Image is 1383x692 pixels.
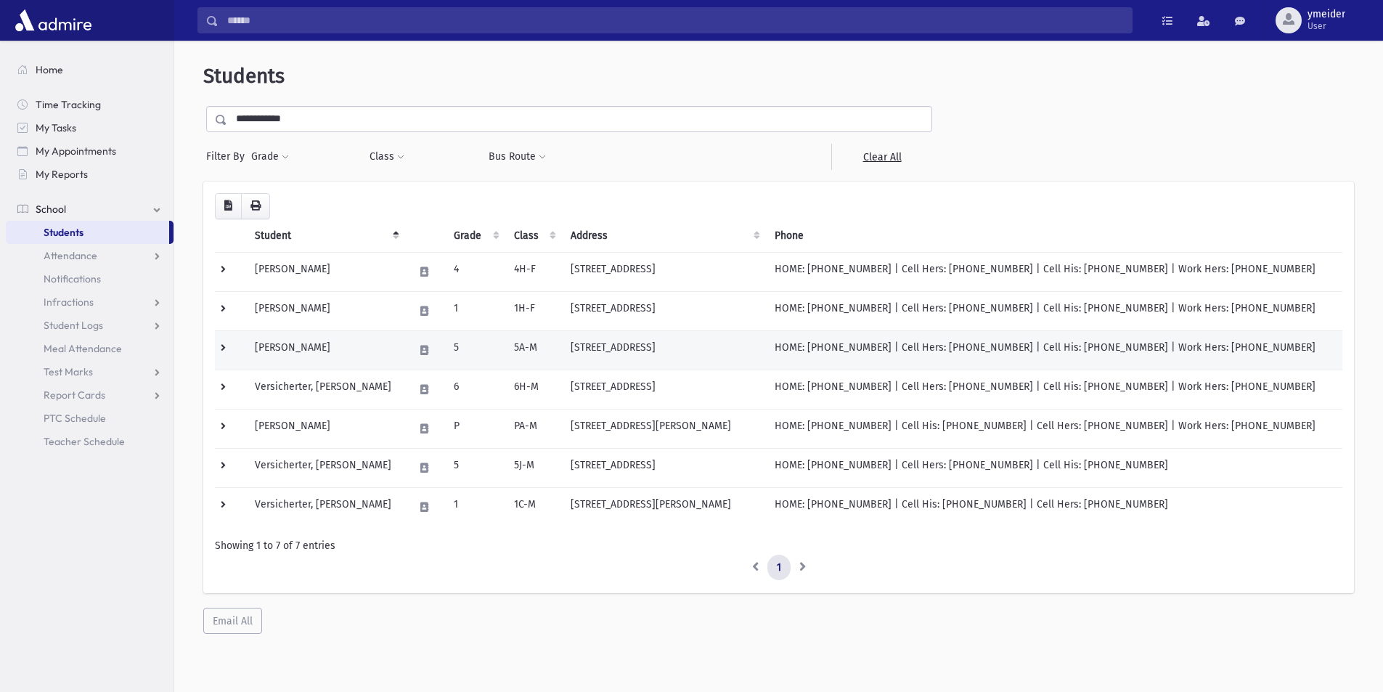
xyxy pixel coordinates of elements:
a: Meal Attendance [6,337,174,360]
input: Search [219,7,1132,33]
a: Clear All [831,144,932,170]
span: Students [44,226,83,239]
th: Grade: activate to sort column ascending [445,219,505,253]
td: [STREET_ADDRESS] [562,252,766,291]
span: Attendance [44,249,97,262]
td: HOME: [PHONE_NUMBER] | Cell His: [PHONE_NUMBER] | Cell Hers: [PHONE_NUMBER] | Work Hers: [PHONE_N... [766,409,1342,448]
span: Filter By [206,149,250,164]
td: [STREET_ADDRESS][PERSON_NAME] [562,409,766,448]
a: Home [6,58,174,81]
span: My Tasks [36,121,76,134]
td: HOME: [PHONE_NUMBER] | Cell Hers: [PHONE_NUMBER] | Cell His: [PHONE_NUMBER] | Work Hers: [PHONE_N... [766,370,1342,409]
td: HOME: [PHONE_NUMBER] | Cell Hers: [PHONE_NUMBER] | Cell His: [PHONE_NUMBER] | Work Hers: [PHONE_N... [766,291,1342,330]
div: Showing 1 to 7 of 7 entries [215,538,1342,553]
span: PTC Schedule [44,412,106,425]
td: 1C-M [505,487,562,526]
button: CSV [215,193,242,219]
span: Report Cards [44,388,105,402]
td: HOME: [PHONE_NUMBER] | Cell Hers: [PHONE_NUMBER] | Cell His: [PHONE_NUMBER] [766,448,1342,487]
span: User [1307,20,1345,32]
a: Infractions [6,290,174,314]
td: [STREET_ADDRESS] [562,291,766,330]
span: Meal Attendance [44,342,122,355]
span: ymeider [1307,9,1345,20]
td: Versicherter, [PERSON_NAME] [246,448,405,487]
span: Notifications [44,272,101,285]
span: Student Logs [44,319,103,332]
td: Versicherter, [PERSON_NAME] [246,370,405,409]
span: Students [203,64,285,88]
td: 5 [445,330,505,370]
a: PTC Schedule [6,407,174,430]
a: Report Cards [6,383,174,407]
a: 1 [767,555,791,581]
span: My Appointments [36,144,116,158]
td: [STREET_ADDRESS][PERSON_NAME] [562,487,766,526]
a: Time Tracking [6,93,174,116]
a: Students [6,221,169,244]
td: [STREET_ADDRESS] [562,330,766,370]
td: HOME: [PHONE_NUMBER] | Cell His: [PHONE_NUMBER] | Cell Hers: [PHONE_NUMBER] [766,487,1342,526]
img: AdmirePro [12,6,95,35]
a: My Tasks [6,116,174,139]
td: 4H-F [505,252,562,291]
th: Student: activate to sort column descending [246,219,405,253]
td: Versicherter, [PERSON_NAME] [246,487,405,526]
th: Phone [766,219,1342,253]
th: Class: activate to sort column ascending [505,219,562,253]
td: 5A-M [505,330,562,370]
td: 1 [445,487,505,526]
a: My Appointments [6,139,174,163]
a: Student Logs [6,314,174,337]
td: 1H-F [505,291,562,330]
span: Teacher Schedule [44,435,125,448]
td: [STREET_ADDRESS] [562,370,766,409]
td: 5 [445,448,505,487]
button: Email All [203,608,262,634]
a: Teacher Schedule [6,430,174,453]
a: My Reports [6,163,174,186]
td: [STREET_ADDRESS] [562,448,766,487]
td: 5J-M [505,448,562,487]
span: Time Tracking [36,98,101,111]
a: Test Marks [6,360,174,383]
a: Notifications [6,267,174,290]
button: Bus Route [488,144,547,170]
td: 6H-M [505,370,562,409]
td: 1 [445,291,505,330]
button: Print [241,193,270,219]
span: School [36,203,66,216]
td: P [445,409,505,448]
td: PA-M [505,409,562,448]
a: School [6,198,174,221]
td: [PERSON_NAME] [246,291,405,330]
span: Infractions [44,296,94,309]
td: [PERSON_NAME] [246,252,405,291]
td: HOME: [PHONE_NUMBER] | Cell Hers: [PHONE_NUMBER] | Cell His: [PHONE_NUMBER] | Work Hers: [PHONE_N... [766,330,1342,370]
td: HOME: [PHONE_NUMBER] | Cell Hers: [PHONE_NUMBER] | Cell His: [PHONE_NUMBER] | Work Hers: [PHONE_N... [766,252,1342,291]
button: Class [369,144,405,170]
a: Attendance [6,244,174,267]
button: Grade [250,144,290,170]
td: 4 [445,252,505,291]
span: Test Marks [44,365,93,378]
td: [PERSON_NAME] [246,330,405,370]
th: Address: activate to sort column ascending [562,219,766,253]
td: 6 [445,370,505,409]
span: My Reports [36,168,88,181]
span: Home [36,63,63,76]
td: [PERSON_NAME] [246,409,405,448]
